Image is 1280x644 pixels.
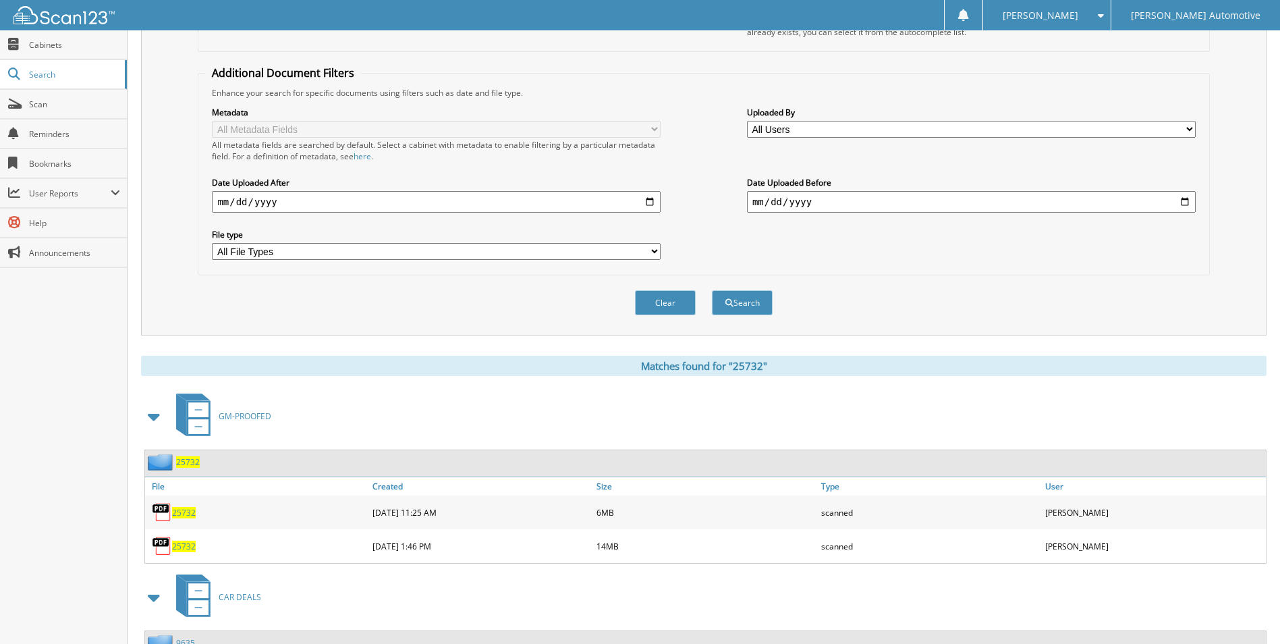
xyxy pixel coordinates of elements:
[212,177,661,188] label: Date Uploaded After
[1131,11,1260,20] span: [PERSON_NAME] Automotive
[168,390,271,443] a: GM-PROOFED
[818,499,1042,526] div: scanned
[172,541,196,552] a: 25732
[212,107,661,118] label: Metadata
[354,151,371,162] a: here
[152,502,172,522] img: PDF.png
[635,290,696,315] button: Clear
[593,477,817,495] a: Size
[212,139,661,162] div: All metadata fields are searched by default. Select a cabinet with metadata to enable filtering b...
[212,229,661,240] label: File type
[369,533,593,560] div: [DATE] 1:46 PM
[29,158,120,169] span: Bookmarks
[29,217,120,229] span: Help
[148,454,176,471] img: folder2.png
[205,87,1202,99] div: Enhance your search for specific documents using filters such as date and file type.
[818,533,1042,560] div: scanned
[176,456,200,468] a: 25732
[212,191,661,213] input: start
[29,128,120,140] span: Reminders
[1042,499,1266,526] div: [PERSON_NAME]
[747,191,1196,213] input: end
[747,177,1196,188] label: Date Uploaded Before
[141,356,1267,376] div: Matches found for "25732"
[219,410,271,422] span: GM-PROOFED
[1042,477,1266,495] a: User
[593,499,817,526] div: 6MB
[205,65,361,80] legend: Additional Document Filters
[1213,579,1280,644] iframe: Chat Widget
[712,290,773,315] button: Search
[172,507,196,518] a: 25732
[29,99,120,110] span: Scan
[145,477,369,495] a: File
[1003,11,1078,20] span: [PERSON_NAME]
[29,247,120,259] span: Announcements
[747,107,1196,118] label: Uploaded By
[29,39,120,51] span: Cabinets
[369,477,593,495] a: Created
[29,188,111,199] span: User Reports
[152,536,172,556] img: PDF.png
[219,591,261,603] span: CAR DEALS
[369,499,593,526] div: [DATE] 11:25 AM
[593,533,817,560] div: 14MB
[29,69,118,80] span: Search
[13,6,115,24] img: scan123-logo-white.svg
[818,477,1042,495] a: Type
[1042,533,1266,560] div: [PERSON_NAME]
[168,570,261,624] a: CAR DEALS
